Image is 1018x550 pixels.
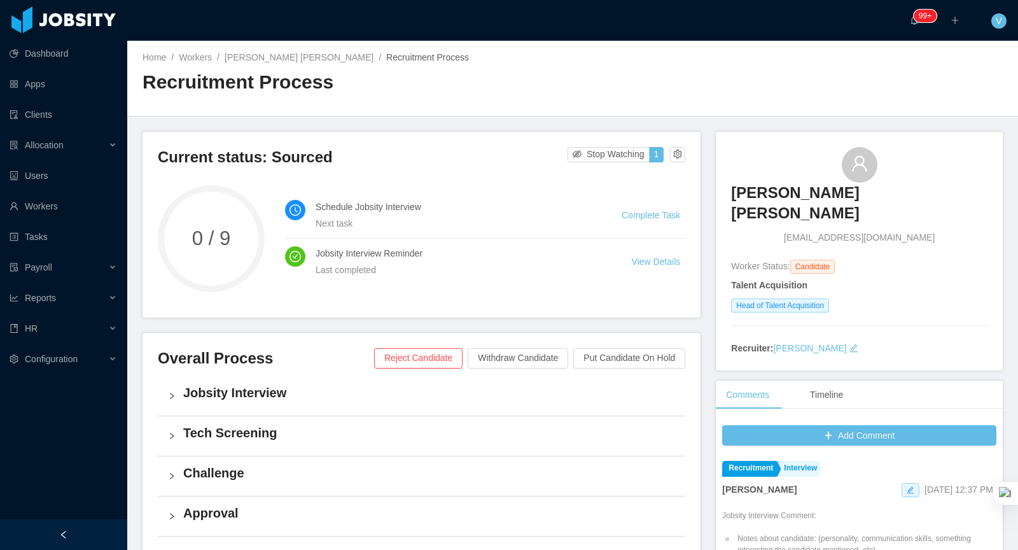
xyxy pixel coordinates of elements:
a: Complete Task [622,210,680,220]
h4: Tech Screening [183,424,675,442]
i: icon: right [168,512,176,520]
div: icon: rightChallenge [158,456,685,496]
sup: 906 [914,10,937,22]
i: icon: edit [849,344,858,353]
div: Timeline [800,381,853,409]
i: icon: bell [910,16,919,25]
a: [PERSON_NAME] [PERSON_NAME] [731,183,987,232]
span: Candidate [790,260,835,274]
span: V [996,13,1001,29]
h4: Jobsity Interview Reminder [316,246,601,260]
span: Recruitment Process [386,52,469,62]
span: Payroll [25,262,52,272]
span: [EMAIL_ADDRESS][DOMAIN_NAME] [784,231,935,244]
span: Head of Talent Acquisition [731,299,829,313]
i: icon: check-circle [289,251,301,262]
strong: Talent Acquisition [731,280,807,290]
i: icon: right [168,472,176,480]
a: [PERSON_NAME] [PERSON_NAME] [225,52,373,62]
a: Workers [179,52,212,62]
a: icon: pie-chartDashboard [10,41,117,66]
h3: Current status: Sourced [158,147,568,167]
span: / [217,52,220,62]
span: HR [25,323,38,334]
span: 0 / 9 [158,229,265,248]
a: icon: profileTasks [10,224,117,250]
span: Worker Status: [731,261,790,271]
i: icon: user [851,155,868,173]
a: icon: userWorkers [10,194,117,219]
span: Reports [25,293,56,303]
h4: Approval [183,504,675,522]
button: icon: plusAdd Comment [722,425,996,446]
button: Reject Candidate [374,348,463,369]
strong: [PERSON_NAME] [722,484,797,495]
button: 1 [649,147,664,162]
div: icon: rightJobsity Interview [158,376,685,416]
a: Interview [777,461,820,477]
i: icon: file-protect [10,263,18,272]
div: Next task [316,216,591,230]
button: Withdraw Candidate [468,348,568,369]
button: icon: setting [670,147,685,162]
i: icon: clock-circle [289,204,301,216]
i: icon: right [168,392,176,400]
h4: Schedule Jobsity Interview [316,200,591,214]
div: icon: rightApproval [158,497,685,536]
div: icon: rightTech Screening [158,416,685,456]
span: [DATE] 12:37 PM [924,484,993,495]
div: Last completed [316,263,601,277]
i: icon: plus [951,16,959,25]
i: icon: setting [10,355,18,363]
span: Allocation [25,140,64,150]
h3: Overall Process [158,348,374,369]
a: Recruitment [722,461,776,477]
a: View Details [632,257,681,267]
i: icon: right [168,432,176,440]
h3: [PERSON_NAME] [PERSON_NAME] [731,183,987,224]
span: / [379,52,381,62]
h2: Recruitment Process [143,69,573,95]
a: [PERSON_NAME] [773,343,846,353]
i: icon: line-chart [10,293,18,302]
button: Put Candidate On Hold [573,348,685,369]
i: icon: book [10,324,18,333]
div: Comments [716,381,779,409]
h4: Jobsity Interview [183,384,675,402]
a: icon: robotUsers [10,163,117,188]
a: icon: auditClients [10,102,117,127]
i: icon: edit [907,486,914,494]
h4: Challenge [183,464,675,482]
span: Configuration [25,354,78,364]
button: icon: eye-invisibleStop Watching [568,147,650,162]
a: icon: appstoreApps [10,71,117,97]
a: Home [143,52,166,62]
strong: Recruiter: [731,343,773,353]
i: icon: solution [10,141,18,150]
span: / [171,52,174,62]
